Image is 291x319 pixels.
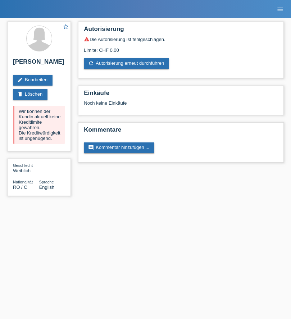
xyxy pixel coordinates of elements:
i: edit [17,77,23,83]
div: Wir können der Kundin aktuell keine Kreditlimite gewähren. Die Kreditwürdigkeit ist ungenügend. [13,106,65,144]
a: star_border [63,23,69,31]
i: menu [277,6,284,13]
a: menu [273,7,287,11]
span: Sprache [39,180,54,184]
i: refresh [88,60,94,66]
a: deleteLöschen [13,89,47,100]
a: commentKommentar hinzufügen ... [84,142,154,153]
a: refreshAutorisierung erneut durchführen [84,58,169,69]
div: Noch keine Einkäufe [84,100,278,111]
h2: Einkäufe [84,90,278,100]
span: English [39,184,55,190]
i: warning [84,36,90,42]
h2: Kommentare [84,126,278,137]
i: star_border [63,23,69,30]
i: comment [88,145,94,150]
span: Rumänien / C / 24.06.2015 [13,184,27,190]
h2: Autorisierung [84,26,278,36]
span: Nationalität [13,180,33,184]
div: Weiblich [13,163,39,173]
span: Geschlecht [13,163,33,168]
div: Die Autorisierung ist fehlgeschlagen. [84,36,278,42]
h2: [PERSON_NAME] [13,58,65,69]
a: editBearbeiten [13,75,53,86]
i: delete [17,91,23,97]
div: Limite: CHF 0.00 [84,42,278,53]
